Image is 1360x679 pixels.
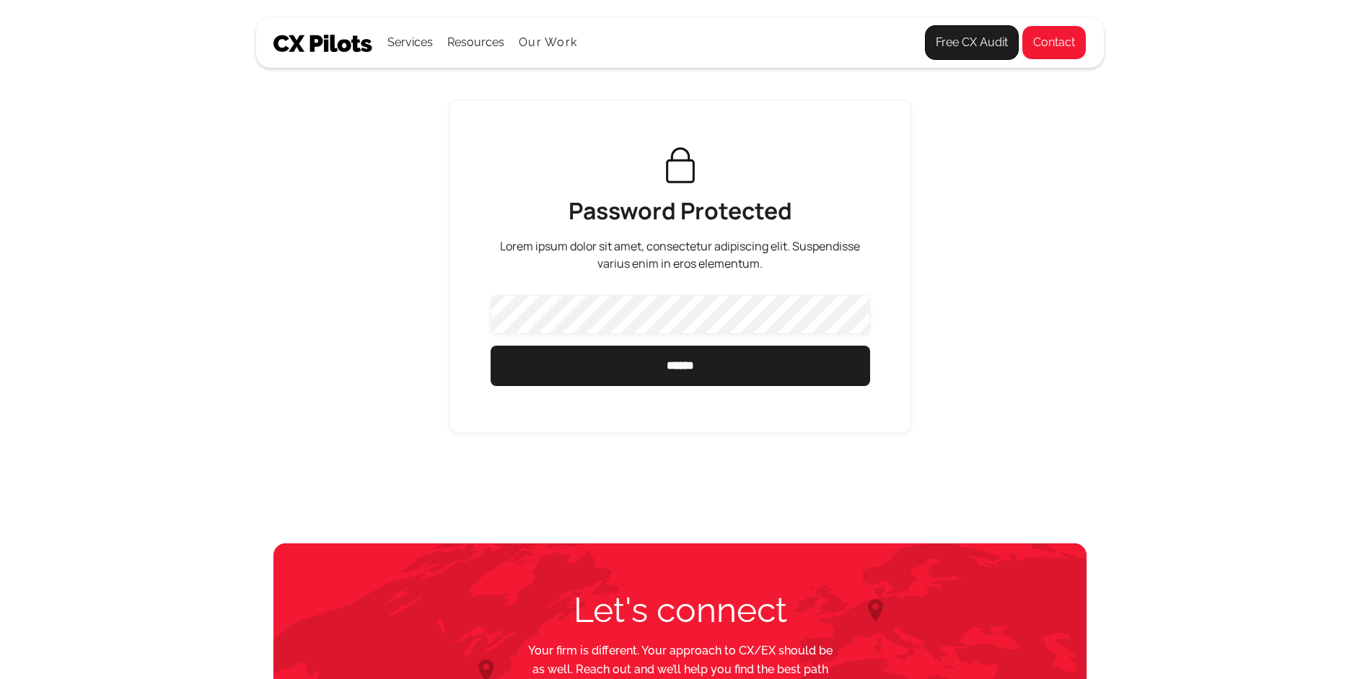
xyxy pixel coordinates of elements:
[387,18,433,67] div: Services
[519,36,577,49] a: Our Work
[387,32,433,53] div: Services
[447,32,504,53] div: Resources
[662,146,699,184] img: Sign In - Writelogy X Webflow Template
[925,25,1019,60] a: Free CX Audit
[449,100,911,433] form: Email Form
[491,196,870,226] h1: Password Protected
[447,18,504,67] div: Resources
[491,237,870,272] p: Lorem ipsum dolor sit amet, consectetur adipiscing elit. Suspendisse varius enim in eros elementum.
[497,590,864,630] h2: Let's connect
[1022,25,1087,60] a: Contact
